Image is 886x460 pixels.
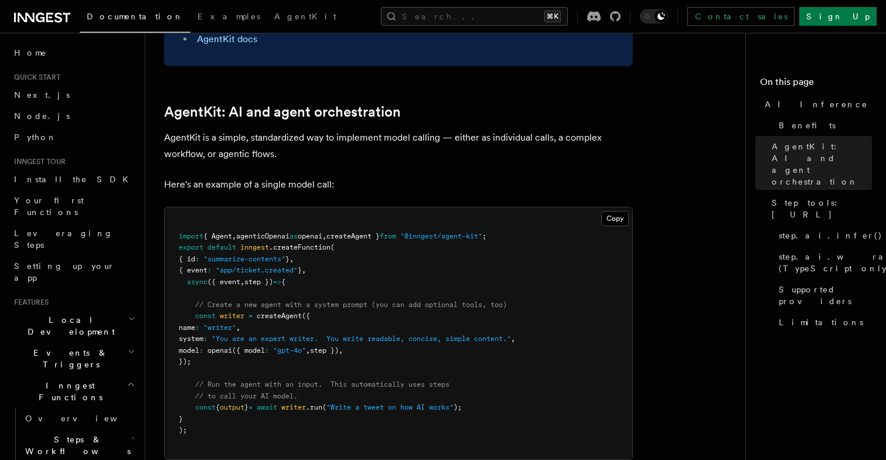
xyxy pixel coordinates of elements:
span: import [179,232,203,240]
span: Home [14,47,47,59]
span: , [240,278,244,286]
a: Node.js [9,105,138,127]
span: Overview [25,414,146,423]
span: step }) [244,278,273,286]
span: } [298,266,302,274]
span: name [179,323,195,332]
p: AgentKit is a simple, standardized way to implement model calling — either as individual calls, a... [164,130,633,162]
a: Contact sales [687,7,795,26]
span: writer [220,312,244,320]
span: createAgent [257,312,302,320]
a: Install the SDK [9,169,138,190]
span: Events & Triggers [9,347,128,370]
span: Install the SDK [14,175,135,184]
a: AgentKit: AI and agent orchestration [767,136,872,192]
span: // Create a new agent with a system prompt (you can add optional tools, too) [195,301,507,309]
span: { event [179,266,207,274]
a: Benefits [774,115,872,136]
button: Toggle dark mode [640,9,668,23]
span: ( [322,403,326,411]
span: AgentKit [274,12,336,21]
span: Local Development [9,314,128,338]
span: Inngest Functions [9,380,127,403]
span: .run [306,403,322,411]
span: model [179,346,199,355]
span: Python [14,132,57,142]
span: : [207,266,212,274]
span: Documentation [87,12,183,21]
span: Limitations [779,316,863,328]
span: , [302,266,306,274]
h4: On this page [760,75,872,94]
span: , [232,232,236,240]
span: export [179,243,203,251]
span: Your first Functions [14,196,84,217]
span: openai [298,232,322,240]
span: Quick start [9,73,60,82]
button: Search...⌘K [381,7,568,26]
span: .createFunction [269,243,330,251]
span: } [179,415,183,423]
span: Inngest tour [9,157,66,166]
span: , [511,335,515,343]
span: : [195,323,199,332]
span: inngest [240,243,269,251]
span: "@inngest/agent-kit" [400,232,482,240]
span: Benefits [779,120,836,131]
a: AgentKit [267,4,343,32]
span: }); [179,357,191,366]
span: ({ [302,312,310,320]
button: Copy [601,211,629,226]
span: : [199,346,203,355]
button: Local Development [9,309,138,342]
span: Node.js [14,111,70,121]
a: Python [9,127,138,148]
span: : [203,335,207,343]
a: Documentation [80,4,190,33]
span: { [216,403,220,411]
a: Setting up your app [9,255,138,288]
a: Sign Up [799,7,877,26]
span: , [322,232,326,240]
span: Steps & Workflows [21,434,131,457]
a: Your first Functions [9,190,138,223]
span: , [339,346,343,355]
span: step.ai.infer() [779,230,882,241]
span: Leveraging Steps [14,229,113,250]
span: : [195,255,199,263]
span: , [236,323,240,332]
kbd: ⌘K [544,11,561,22]
span: Step tools: [URL] [772,197,872,220]
span: // Run the agent with an input. This automatically uses steps [195,380,449,389]
span: = [248,403,253,411]
span: ({ event [207,278,240,286]
span: from [380,232,396,240]
span: default [207,243,236,251]
a: AgentKit docs [197,33,257,45]
span: const [195,403,216,411]
span: AI Inference [765,98,868,110]
span: } [285,255,289,263]
span: "gpt-4o" [273,346,306,355]
a: Limitations [774,312,872,333]
span: Next.js [14,90,70,100]
span: = [248,312,253,320]
span: await [257,403,277,411]
a: Step tools: [URL] [767,192,872,225]
span: , [289,255,294,263]
a: step.ai.infer() [774,225,872,246]
span: system [179,335,203,343]
span: Setting up your app [14,261,115,282]
span: step }) [310,346,339,355]
a: Next.js [9,84,138,105]
span: writer [281,403,306,411]
a: Home [9,42,138,63]
span: agenticOpenai [236,232,289,240]
span: createAgent } [326,232,380,240]
span: as [289,232,298,240]
span: ( [330,243,335,251]
button: Inngest Functions [9,375,138,408]
span: Supported providers [779,284,872,307]
a: AgentKit: AI and agent orchestration [164,104,401,120]
span: "writer" [203,323,236,332]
